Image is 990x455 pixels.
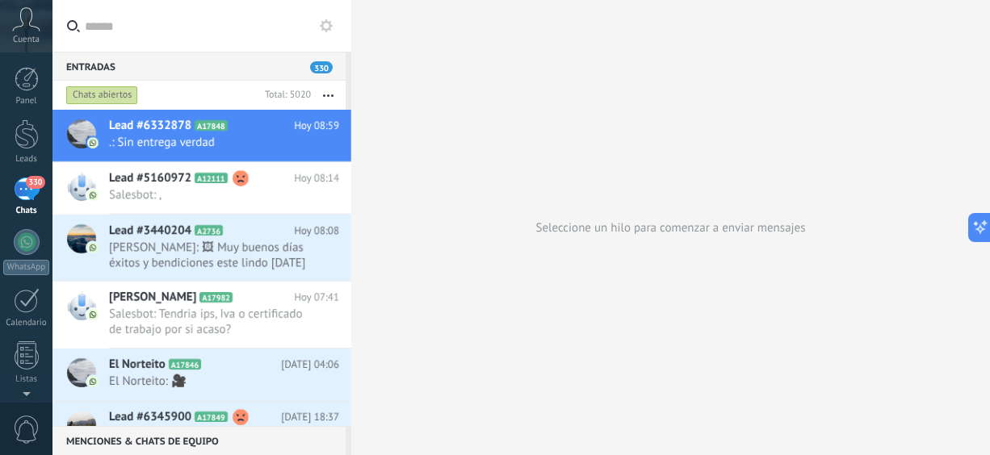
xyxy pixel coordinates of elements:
a: Lead #3440204 A2736 Hoy 08:08 [PERSON_NAME]: 🖼 Muy buenos días éxitos y bendiciones este lindo [D... [52,215,351,281]
a: Lead #6345900 A17849 [DATE] 18:37 [52,401,351,453]
div: Menciones & Chats de equipo [52,426,346,455]
span: [DATE] 18:37 [281,409,339,425]
a: Lead #5160972 A12111 Hoy 08:14 Salesbot: , [52,162,351,214]
span: [PERSON_NAME] [109,290,196,306]
img: com.amocrm.amocrmwa.svg [87,309,99,320]
div: Total: 5020 [258,87,311,103]
span: El Norteito: 🎥 [109,374,308,389]
span: Salesbot: Tendria ips, Iva o certificado de trabajo por si acaso? [109,307,308,337]
span: Lead #6332878 [109,118,191,134]
span: .: Sin entrega verdad [109,135,308,150]
img: com.amocrm.amocrmwa.svg [87,242,99,253]
img: com.amocrm.amocrmwa.svg [87,376,99,387]
span: A17982 [199,292,232,303]
a: [PERSON_NAME] A17982 Hoy 07:41 Salesbot: Tendria ips, Iva o certificado de trabajo por si acaso? [52,282,351,348]
div: Entradas [52,52,346,81]
div: WhatsApp [3,260,49,275]
span: Hoy 07:41 [294,290,339,306]
span: Lead #6345900 [109,409,191,425]
a: El Norteito A17846 [DATE] 04:06 El Norteito: 🎥 [52,349,351,400]
span: [PERSON_NAME]: 🖼 Muy buenos días éxitos y bendiciones este lindo [DATE] [109,240,308,270]
span: 330 [26,176,44,189]
span: Cuenta [13,35,40,45]
div: Chats abiertos [66,86,138,105]
div: Panel [3,96,50,106]
div: Leads [3,154,50,165]
span: El Norteito [109,357,166,373]
span: Hoy 08:59 [294,118,339,134]
span: [DATE] 04:06 [281,357,339,373]
span: 330 [310,61,333,73]
span: Salesbot: , [109,187,308,202]
span: A17846 [169,359,201,369]
span: A2736 [195,225,223,236]
button: Más [311,81,346,110]
span: A17849 [195,411,227,422]
span: Hoy 08:14 [294,170,339,186]
img: com.amocrm.amocrmwa.svg [87,137,99,148]
span: Lead #3440204 [109,223,191,239]
img: com.amocrm.amocrmwa.svg [87,190,99,201]
div: Chats [3,206,50,216]
div: Calendario [3,318,50,328]
span: A17848 [195,120,227,131]
span: A12111 [195,173,227,183]
span: Lead #5160972 [109,170,191,186]
div: Listas [3,374,50,385]
span: Hoy 08:08 [294,223,339,239]
a: Lead #6332878 A17848 Hoy 08:59 .: Sin entrega verdad [52,110,351,161]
